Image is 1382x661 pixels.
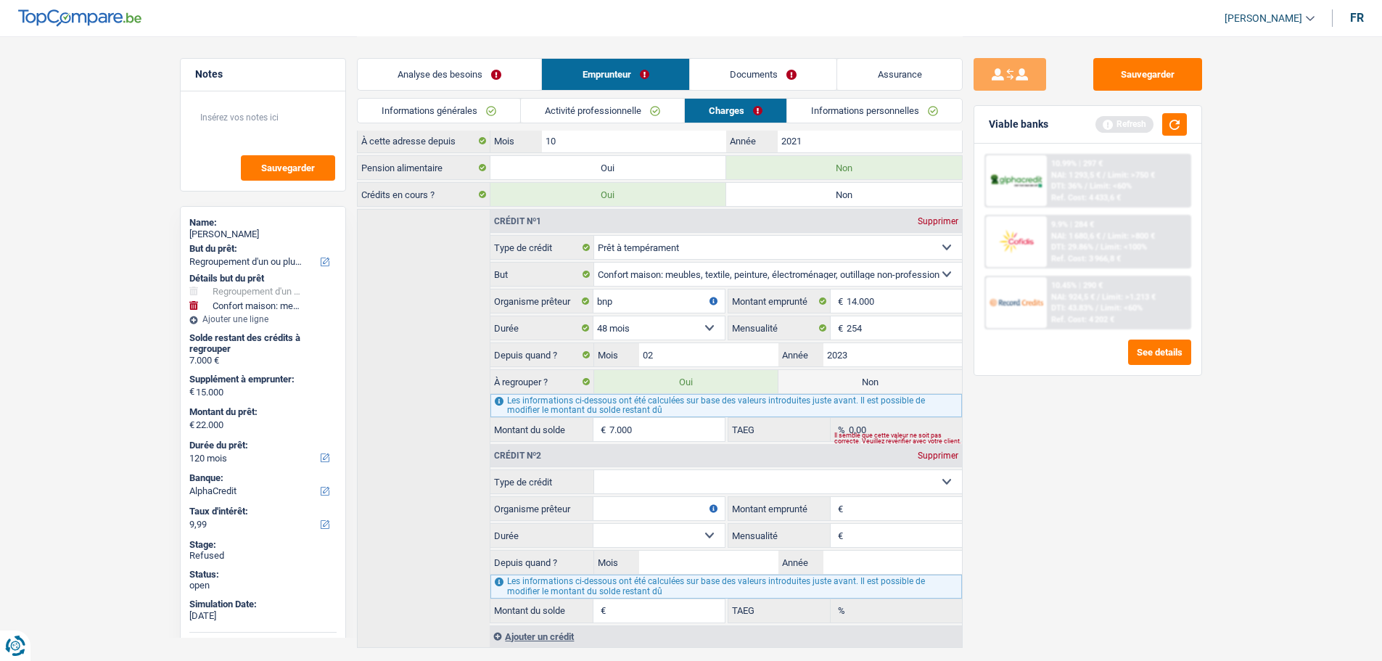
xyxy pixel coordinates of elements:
[18,9,141,27] img: TopCompare Logo
[831,418,849,441] span: %
[1097,292,1100,302] span: /
[787,99,962,123] a: Informations personnelles
[1102,292,1156,302] span: Limit: >1.213 €
[831,290,847,313] span: €
[1108,231,1155,241] span: Limit: >800 €
[490,217,545,226] div: Crédit nº1
[358,59,542,90] a: Analyse des besoins
[490,497,593,520] label: Organisme prêteur
[594,551,639,574] label: Mois
[358,99,520,123] a: Informations générales
[189,599,337,610] div: Simulation Date:
[1051,220,1094,229] div: 9.9% | 284 €
[728,497,831,520] label: Montant emprunté
[1103,171,1106,180] span: /
[639,343,778,366] input: MM
[1051,159,1103,168] div: 10.99% | 297 €
[990,289,1043,316] img: Record Credits
[594,370,778,393] label: Oui
[542,129,725,152] input: MM
[490,551,594,574] label: Depuis quand ?
[189,332,337,355] div: Solde restant des crédits à regrouper
[1101,303,1143,313] span: Limit: <60%
[189,314,337,324] div: Ajouter une ligne
[490,470,594,493] label: Type de crédit
[1095,242,1098,252] span: /
[1051,292,1095,302] span: NAI: 924,5 €
[593,418,609,441] span: €
[490,370,594,393] label: À regrouper ?
[1103,231,1106,241] span: /
[823,343,962,366] input: AAAA
[241,155,335,181] button: Sauvegarder
[778,370,962,393] label: Non
[778,343,823,366] label: Année
[1090,181,1132,191] span: Limit: <60%
[989,118,1048,131] div: Viable banks
[728,290,831,313] label: Montant emprunté
[639,551,778,574] input: MM
[1085,181,1087,191] span: /
[1101,242,1147,252] span: Limit: <100%
[490,129,542,152] label: Mois
[189,610,337,622] div: [DATE]
[490,290,593,313] label: Organisme prêteur
[189,539,337,551] div: Stage:
[358,129,490,152] label: À cette adresse depuis
[831,497,847,520] span: €
[189,440,334,451] label: Durée du prêt:
[990,228,1043,255] img: Cofidis
[189,472,334,484] label: Banque:
[831,599,849,623] span: %
[542,59,689,90] a: Emprunteur
[490,451,545,460] div: Crédit nº2
[1095,116,1153,132] div: Refresh
[728,524,831,547] label: Mensualité
[189,506,334,517] label: Taux d'intérêt:
[490,599,593,623] label: Montant du solde
[1051,254,1121,263] div: Ref. Cost: 3 966,8 €
[1213,7,1315,30] a: [PERSON_NAME]
[189,569,337,580] div: Status:
[834,435,961,441] div: Il semble que cette valeur ne soit pas correcte. Veuillez revérifier avec votre client.
[358,183,490,206] label: Crédits en cours ?
[1051,193,1121,202] div: Ref. Cost: 4 433,6 €
[914,217,962,226] div: Supprimer
[726,183,962,206] label: Non
[261,163,315,173] span: Sauvegarder
[837,59,962,90] a: Assurance
[594,343,639,366] label: Mois
[189,217,337,229] div: Name:
[831,316,847,340] span: €
[189,580,337,591] div: open
[189,550,337,562] div: Refused
[1051,181,1082,191] span: DTI: 36%
[778,551,823,574] label: Année
[1108,171,1155,180] span: Limit: >750 €
[189,229,337,240] div: [PERSON_NAME]
[490,575,961,598] div: Les informations ci-dessous ont été calculées sur base des valeurs introduites juste avant. Il es...
[490,524,593,547] label: Durée
[189,273,337,284] div: Détails but du prêt
[690,59,837,90] a: Documents
[726,156,962,179] label: Non
[490,343,594,366] label: Depuis quand ?
[1128,340,1191,365] button: See details
[521,99,684,123] a: Activité professionnelle
[490,625,961,647] div: Ajouter un crédit
[1095,303,1098,313] span: /
[490,418,593,441] label: Montant du solde
[1225,12,1302,25] span: [PERSON_NAME]
[1051,303,1093,313] span: DTI: 43.83%
[189,355,337,366] div: 7.000 €
[189,419,194,431] span: €
[685,99,786,123] a: Charges
[728,316,831,340] label: Mensualité
[1350,11,1364,25] div: fr
[728,599,831,623] label: TAEG
[726,129,778,152] label: Année
[1051,315,1114,324] div: Ref. Cost: 4 202 €
[1051,281,1103,290] div: 10.45% | 290 €
[728,418,831,441] label: TAEG
[823,551,962,574] input: AAAA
